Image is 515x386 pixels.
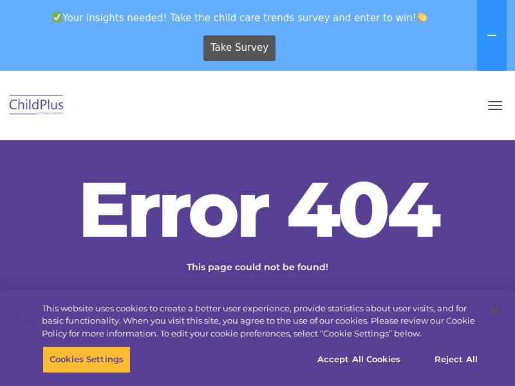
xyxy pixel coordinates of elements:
img: ✅ [52,12,62,22]
span: Your insights needed! Take the child care trends survey and enter to win! [5,5,474,30]
h2: Error 404 [64,170,451,248]
img: ChildPlus by Procare Solutions [6,91,67,121]
span: Take Survey [211,37,268,59]
a: Take Survey [203,35,276,61]
button: Reject All [416,346,496,373]
p: This page could not be found! [122,261,393,274]
img: 👏 [417,12,427,22]
div: This website uses cookies to create a better user experience, provide statistics about user visit... [42,302,479,340]
button: Cookies Settings [42,346,131,373]
button: Close [480,296,509,324]
button: Accept All Cookies [310,346,407,373]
